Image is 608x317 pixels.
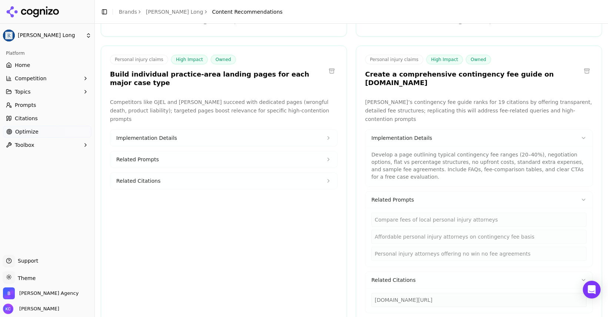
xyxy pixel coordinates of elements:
[15,101,36,109] span: Prompts
[365,272,592,288] button: Related Citations
[371,196,414,203] span: Related Prompts
[110,151,337,168] button: Related Prompts
[3,126,91,138] a: Optimize
[365,130,592,146] button: Implementation Details
[19,290,78,297] span: Bob Agency
[18,32,83,39] span: [PERSON_NAME] Long
[371,230,587,244] div: Affordable personal injury attorneys on contingency fee basis
[3,47,91,59] div: Platform
[3,99,91,111] a: Prompts
[371,213,587,227] div: Compare fees of local personal injury attorneys
[15,257,38,264] span: Support
[211,55,236,64] span: Owned
[3,30,15,41] img: Regan Zambri Long
[326,65,338,77] button: Archive recommendation
[15,141,34,149] span: Toolbox
[15,115,38,122] span: Citations
[3,287,15,299] img: Bob Agency
[3,139,91,151] button: Toolbox
[116,156,159,163] span: Related Prompts
[371,293,587,307] div: [DOMAIN_NAME][URL]
[365,55,423,64] span: Personal injury claims
[583,281,601,299] div: Open Intercom Messenger
[3,72,91,84] button: Competition
[3,304,59,314] button: Open user button
[581,65,593,77] button: Archive recommendation
[16,306,59,312] span: [PERSON_NAME]
[15,61,30,69] span: Home
[3,59,91,71] a: Home
[3,287,78,299] button: Open organization switcher
[171,55,208,64] span: High Impact
[110,70,326,87] h3: Build individual practice-area landing pages for each major case type
[146,8,203,16] a: [PERSON_NAME] Long
[110,130,337,146] button: Implementation Details
[3,304,13,314] img: Kristine Cunningham
[15,128,39,135] span: Optimize
[371,276,415,284] span: Related Citations
[15,275,36,281] span: Theme
[371,247,587,261] div: Personal injury attorneys offering no win no fee agreements
[116,177,160,185] span: Related Citations
[110,173,337,189] button: Related Citations
[365,192,592,208] button: Related Prompts
[371,151,587,181] p: Develop a page outlining typical contingency fee ranges (20–40%), negotiation options, flat vs pe...
[3,112,91,124] a: Citations
[365,70,581,87] h3: Create a comprehensive contingency fee guide on [DOMAIN_NAME]
[466,55,491,64] span: Owned
[119,9,137,15] a: Brands
[110,98,338,123] p: Competitors like GJEL and [PERSON_NAME] succeed with dedicated pages (wrongful death, product lia...
[212,8,283,16] span: Content Recommendations
[15,88,31,95] span: Topics
[365,98,593,123] p: [PERSON_NAME]’s contingency fee guide ranks for 19 citations by offering transparent, detailed fe...
[119,8,283,16] nav: breadcrumb
[371,134,432,142] span: Implementation Details
[426,55,463,64] span: High Impact
[3,86,91,98] button: Topics
[110,55,168,64] span: Personal injury claims
[15,75,47,82] span: Competition
[116,134,177,142] span: Implementation Details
